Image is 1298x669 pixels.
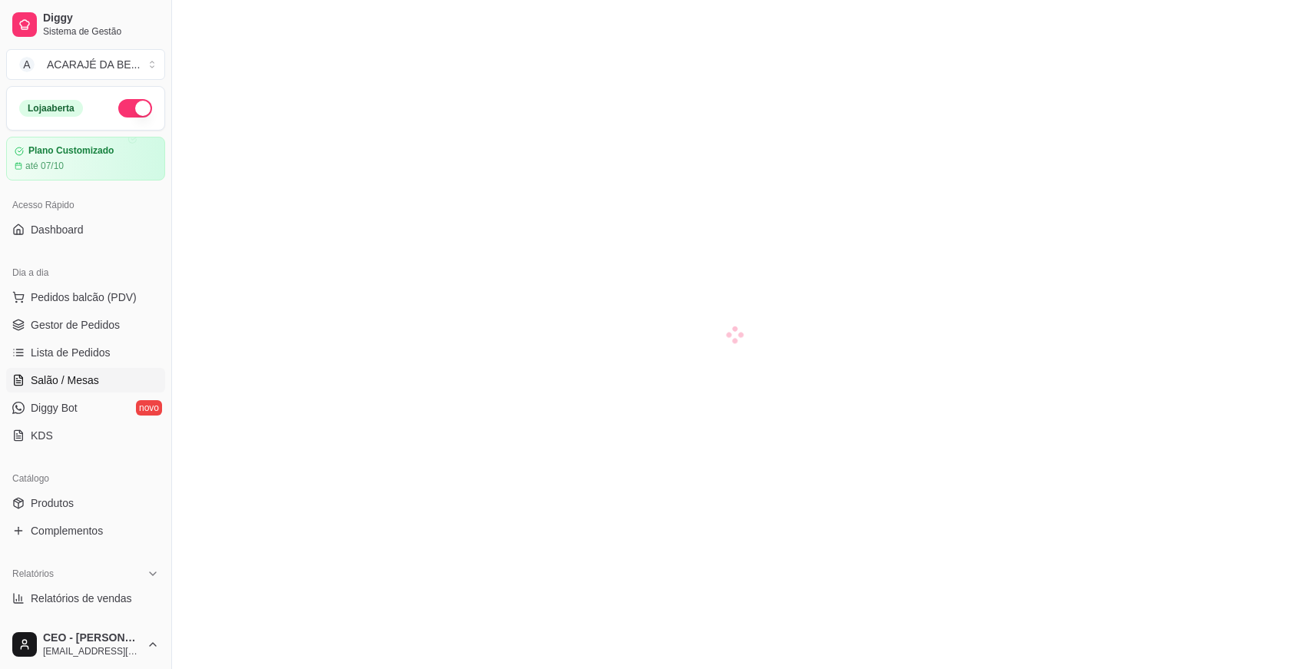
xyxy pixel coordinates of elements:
button: Pedidos balcão (PDV) [6,285,165,310]
a: Diggy Botnovo [6,396,165,420]
button: CEO - [PERSON_NAME][EMAIL_ADDRESS][DOMAIN_NAME] [6,626,165,663]
a: Produtos [6,491,165,515]
span: Dashboard [31,222,84,237]
span: Gestor de Pedidos [31,317,120,333]
span: KDS [31,428,53,443]
span: CEO - [PERSON_NAME] [43,631,141,645]
span: Complementos [31,523,103,538]
button: Select a team [6,49,165,80]
span: Lista de Pedidos [31,345,111,360]
a: Gestor de Pedidos [6,313,165,337]
div: Dia a dia [6,260,165,285]
article: Plano Customizado [28,145,114,157]
a: Lista de Pedidos [6,340,165,365]
span: Sistema de Gestão [43,25,159,38]
article: até 07/10 [25,160,64,172]
span: Diggy Bot [31,400,78,416]
span: Relatórios [12,568,54,580]
span: Relatório de clientes [31,618,128,634]
span: Diggy [43,12,159,25]
a: KDS [6,423,165,448]
a: Plano Customizadoaté 07/10 [6,137,165,180]
span: Produtos [31,495,74,511]
a: Relatórios de vendas [6,586,165,611]
a: Complementos [6,518,165,543]
div: ACARAJÉ DA BE ... [47,57,140,72]
span: Salão / Mesas [31,373,99,388]
span: Relatórios de vendas [31,591,132,606]
span: A [19,57,35,72]
div: Acesso Rápido [6,193,165,217]
div: Loja aberta [19,100,83,117]
div: Catálogo [6,466,165,491]
span: Pedidos balcão (PDV) [31,290,137,305]
button: Alterar Status [118,99,152,118]
a: Dashboard [6,217,165,242]
a: Relatório de clientes [6,614,165,638]
span: [EMAIL_ADDRESS][DOMAIN_NAME] [43,645,141,657]
a: DiggySistema de Gestão [6,6,165,43]
a: Salão / Mesas [6,368,165,392]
